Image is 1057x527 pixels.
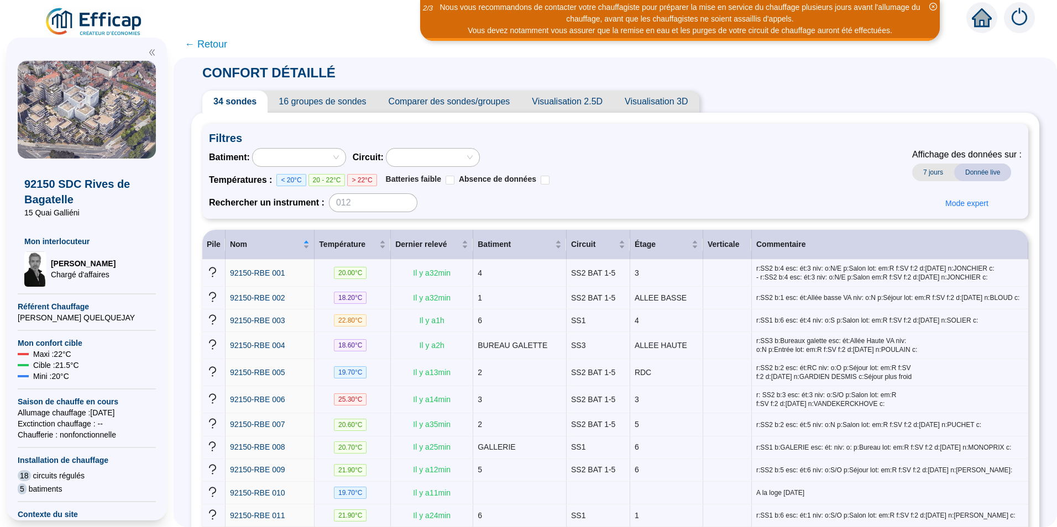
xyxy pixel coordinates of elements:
span: 6 [478,511,482,520]
span: question [207,291,218,303]
a: 92150-RBE 004 [230,340,285,351]
span: 2 [478,420,482,429]
i: 2 / 3 [423,4,433,12]
span: Pile [207,240,221,249]
span: 20.00 °C [334,267,367,279]
span: Température [319,239,377,250]
span: Allumage chauffage : [DATE] [18,407,156,418]
span: r:SS2 b:1 esc: ét:Allée basse VA niv: o:N p:Séjour lot: em:R f:SV f:2 d:[DATE] n:BLOUD c: [756,293,1024,302]
span: SS2 BAT 1-5 [571,368,615,377]
span: r:SS2 b:4 esc: ét:3 niv: o:N/E p:Salon lot: em:R f:SV f:2 d:[DATE] n:JONCHIER c: - r:SS2 b:4 esc:... [756,264,1024,282]
span: 92150-RBE 005 [230,368,285,377]
span: r:SS2 b:2 esc: ét:RC niv: o:O p:Séjour lot: em:R f:SV f:2 d:[DATE] n:GARDIEN DESMIS c:Séjour plus... [756,363,1024,381]
span: r:SS3 b:Bureaux galette esc: ét:Allée Haute VA niv: o:N p:Entrée lot: em:R f:SV f:2 d:[DATE] n:PO... [756,336,1024,354]
span: 92150-RBE 001 [230,268,285,277]
span: ALLEE BASSE [635,293,687,302]
span: question [207,463,218,475]
span: Chargé d'affaires [51,269,116,280]
span: question [207,441,218,452]
a: 92150-RBE 010 [230,487,285,499]
span: r:SS1 b:6 esc: ét:4 niv: o:S p:Salon lot: em:R f:SV f:2 d:[DATE] n:SOLIER c: [756,316,1024,325]
span: double-left [148,49,156,56]
span: 4 [478,268,482,277]
span: < 20°C [276,174,306,186]
span: Chaufferie : non fonctionnelle [18,429,156,440]
span: 92150-RBE 003 [230,316,285,325]
span: 6 [478,316,482,325]
a: 92150-RBE 009 [230,464,285,476]
span: 22.80 °C [334,314,367,326]
th: Batiment [473,230,567,260]
a: 92150-RBE 003 [230,315,285,326]
span: Batiment : [209,151,250,164]
span: question [207,393,218,404]
span: 20.60 °C [334,419,367,431]
th: Étage [630,230,703,260]
div: Nous vous recommandons de contacter votre chauffagiste pour préparer la mise en service du chauff... [422,2,938,25]
span: 6 [635,442,639,451]
span: 4 [635,316,639,325]
span: 92150 SDC Rives de Bagatelle [24,176,149,207]
span: 92150-RBE 009 [230,465,285,474]
span: > 22°C [347,174,376,186]
span: RDC [635,368,651,377]
span: 5 [635,420,639,429]
span: 92150-RBE 002 [230,293,285,302]
span: 20 - 22°C [308,174,346,186]
span: 2 [478,368,482,377]
span: 92150-RBE 011 [230,511,285,520]
span: Nom [230,239,301,250]
span: question [207,486,218,498]
a: 92150-RBE 005 [230,367,285,378]
span: Il y a 32 min [413,268,451,277]
span: 92150-RBE 006 [230,395,285,404]
span: Visualisation 3D [614,91,699,113]
span: Filtres [209,130,1022,146]
span: 92150-RBE 010 [230,488,285,497]
span: GALLERIE [478,442,515,451]
th: Circuit [567,230,630,260]
span: 18.20 °C [334,292,367,304]
span: 1 [478,293,482,302]
span: question [207,339,218,350]
span: 92150-RBE 004 [230,341,285,350]
span: ← Retour [185,36,227,52]
span: 18.60 °C [334,339,367,351]
a: 92150-RBE 011 [230,510,285,521]
span: SS2 BAT 1-5 [571,293,615,302]
span: 34 sondes [202,91,268,113]
img: alerts [1004,2,1035,33]
span: 21.90 °C [334,464,367,476]
span: question [207,366,218,377]
div: Vous devez notamment vous assurer que la remise en eau et les purges de votre circuit de chauffag... [422,25,938,36]
span: SS2 BAT 1-5 [571,465,615,474]
span: Cible : 21.5 °C [33,360,79,371]
span: r:SS2 b:5 esc: ét:6 niv: o:S/O p:Séjour lot: em:R f:SV f:2 d:[DATE] n:[PERSON_NAME]: [756,466,1024,475]
a: 92150-RBE 008 [230,441,285,453]
span: Installation de chauffage [18,455,156,466]
button: Mode expert [936,194,997,212]
span: Il y a 35 min [413,420,451,429]
a: 92150-RBE 006 [230,394,285,405]
span: 5 [478,465,482,474]
span: Températures : [209,173,276,187]
span: SS1 [571,316,585,325]
span: Il y a 13 min [413,368,451,377]
span: question [207,266,218,278]
span: 19.70 °C [334,366,367,378]
span: CONFORT DÉTAILLÉ [191,65,347,80]
span: Exctinction chauffage : -- [18,418,156,429]
span: r:SS1 b:GALERIE esc: ét: niv: o: p:Bureau lot: em:R f:SV f:2 d:[DATE] n:MONOPRIX c: [756,443,1024,452]
a: 92150-RBE 001 [230,267,285,279]
span: Visualisation 2.5D [521,91,614,113]
span: SS2 BAT 1-5 [571,395,615,404]
span: SS1 [571,442,585,451]
span: A la loge [DATE] [756,488,1024,497]
span: question [207,314,218,325]
span: 7 jours [912,164,954,181]
span: 1 [635,511,639,520]
span: Absence de données [459,175,536,183]
span: close-circle [929,3,937,10]
span: Donnée live [954,164,1011,181]
span: 15 Quai Galliéni [24,207,149,218]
